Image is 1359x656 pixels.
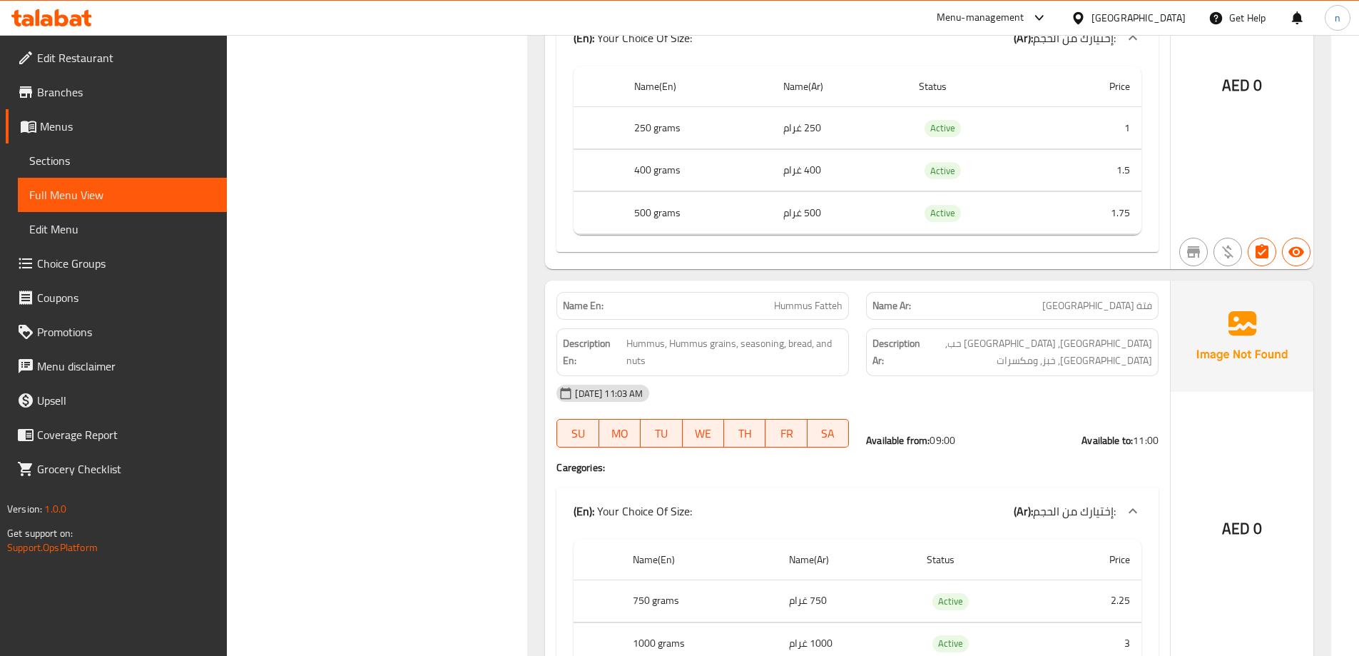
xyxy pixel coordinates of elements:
button: Available [1282,238,1310,266]
b: (Ar): [1014,27,1033,49]
td: 750 غرام [778,580,916,622]
strong: Name Ar: [872,298,911,313]
div: Active [925,162,961,179]
img: Ae5nvW7+0k+MAAAAAElFTkSuQmCC [1171,281,1313,392]
th: Status [915,540,1051,580]
span: Choice Groups [37,255,215,272]
a: Edit Menu [18,212,227,246]
a: Upsell [6,383,227,418]
th: Name(Ar) [772,66,907,107]
span: Active [932,635,969,652]
span: Full Menu View [29,186,215,203]
b: (Ar): [1014,500,1033,522]
span: Active [925,120,961,136]
strong: Name En: [563,298,604,313]
span: TH [730,423,760,444]
div: Active [925,120,961,137]
button: SA [808,419,849,448]
a: Choice Groups [6,246,227,281]
strong: Description En: [563,335,623,370]
span: MO [605,423,635,444]
h4: Caregories: [556,460,1159,475]
strong: Available to: [1081,431,1133,450]
span: فتة [GEOGRAPHIC_DATA] [1042,298,1152,313]
a: Grocery Checklist [6,452,227,486]
th: Name(En) [623,66,772,107]
span: SU [563,423,593,444]
td: 1 [1047,107,1141,149]
button: SU [556,419,599,448]
span: 09:00 [930,431,955,450]
a: Branches [6,75,227,109]
span: 0 [1253,515,1262,543]
span: Hummus, Hummus grains, seasoning, bread, and nuts [626,335,843,370]
span: Version: [7,500,42,518]
button: WE [683,419,724,448]
span: حمص, حمص حب, تتبيلة, خبز, ومكسرات [923,335,1152,370]
span: Promotions [37,323,215,340]
td: 400 غرام [772,149,907,191]
table: choices table [574,66,1141,235]
span: Coverage Report [37,426,215,443]
a: Edit Restaurant [6,41,227,75]
a: Support.OpsPlatform [7,538,98,557]
span: 1.0.0 [44,500,66,518]
a: Coupons [6,281,227,315]
a: Full Menu View [18,178,227,212]
th: Name(Ar) [778,540,916,580]
a: Menus [6,109,227,143]
span: [DATE] 11:03 AM [569,387,648,400]
span: n [1335,10,1340,26]
a: Coverage Report [6,418,227,452]
button: TU [641,419,682,448]
span: Active [925,163,961,179]
td: 1.75 [1047,192,1141,234]
th: 500 grams [623,192,772,234]
span: Upsell [37,392,215,409]
th: Price [1047,66,1141,107]
span: Coupons [37,289,215,306]
span: 0 [1253,71,1262,99]
span: Menu disclaimer [37,358,215,375]
button: TH [724,419,765,448]
th: Price [1051,540,1141,580]
b: (En): [574,500,594,522]
span: AED [1222,71,1250,99]
button: FR [765,419,807,448]
span: Get support on: [7,524,73,543]
div: (En): Your Choice Of Size:(Ar):إختيارك من الحجم: [556,488,1159,534]
th: Status [907,66,1047,107]
p: Your Choice Of Size: [574,503,692,520]
span: Sections [29,152,215,169]
span: AED [1222,515,1250,543]
span: SA [813,423,843,444]
span: Edit Menu [29,221,215,238]
a: Menu disclaimer [6,349,227,383]
td: 250 غرام [772,107,907,149]
span: إختيارك من الحجم: [1033,500,1116,522]
div: Active [932,593,969,610]
span: 11:00 [1133,431,1159,450]
span: Hummus Fatteh [774,298,843,313]
span: TU [646,423,676,444]
th: 750 grams [621,580,778,622]
span: Edit Restaurant [37,49,215,66]
div: [GEOGRAPHIC_DATA] [1091,10,1186,26]
strong: Available from: [866,431,930,450]
div: (En): Your Choice Of Size:(Ar):إختيارك من الحجم: [556,15,1159,61]
td: 500 غرام [772,192,907,234]
button: Has choices [1248,238,1276,266]
strong: Description Ar: [872,335,920,370]
div: Menu-management [937,9,1024,26]
span: Active [925,205,961,221]
span: FR [771,423,801,444]
button: MO [599,419,641,448]
span: Active [932,593,969,610]
span: إختيارك من الحجم: [1033,27,1116,49]
p: Your Choice Of Size: [574,29,692,46]
span: Grocery Checklist [37,460,215,478]
b: (En): [574,27,594,49]
a: Promotions [6,315,227,349]
span: WE [688,423,718,444]
span: Menus [40,118,215,135]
